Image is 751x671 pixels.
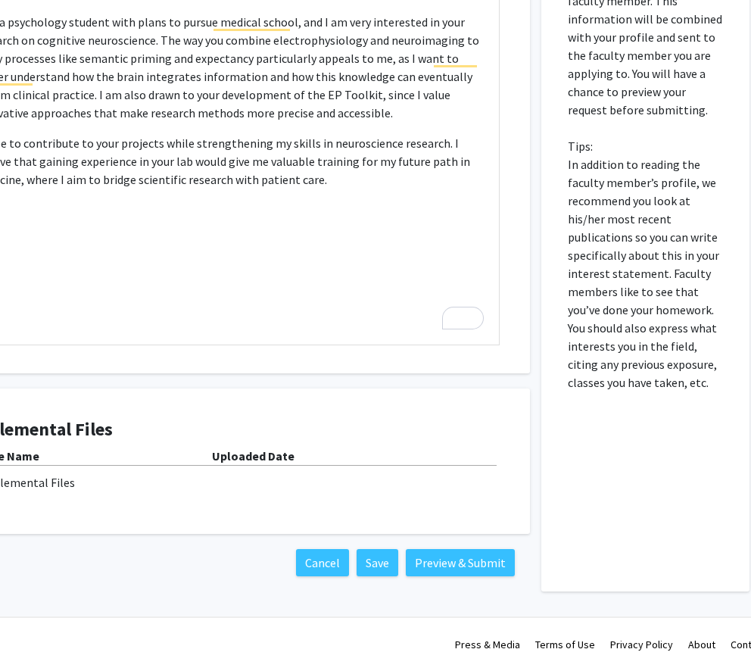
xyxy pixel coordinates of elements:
iframe: Chat [11,603,64,660]
a: Press & Media [455,638,520,651]
button: Save [357,549,398,576]
a: Privacy Policy [610,638,673,651]
a: About [688,638,715,651]
button: Cancel [296,549,349,576]
b: Uploaded Date [212,448,294,463]
button: Preview & Submit [406,549,515,576]
a: Terms of Use [535,638,595,651]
